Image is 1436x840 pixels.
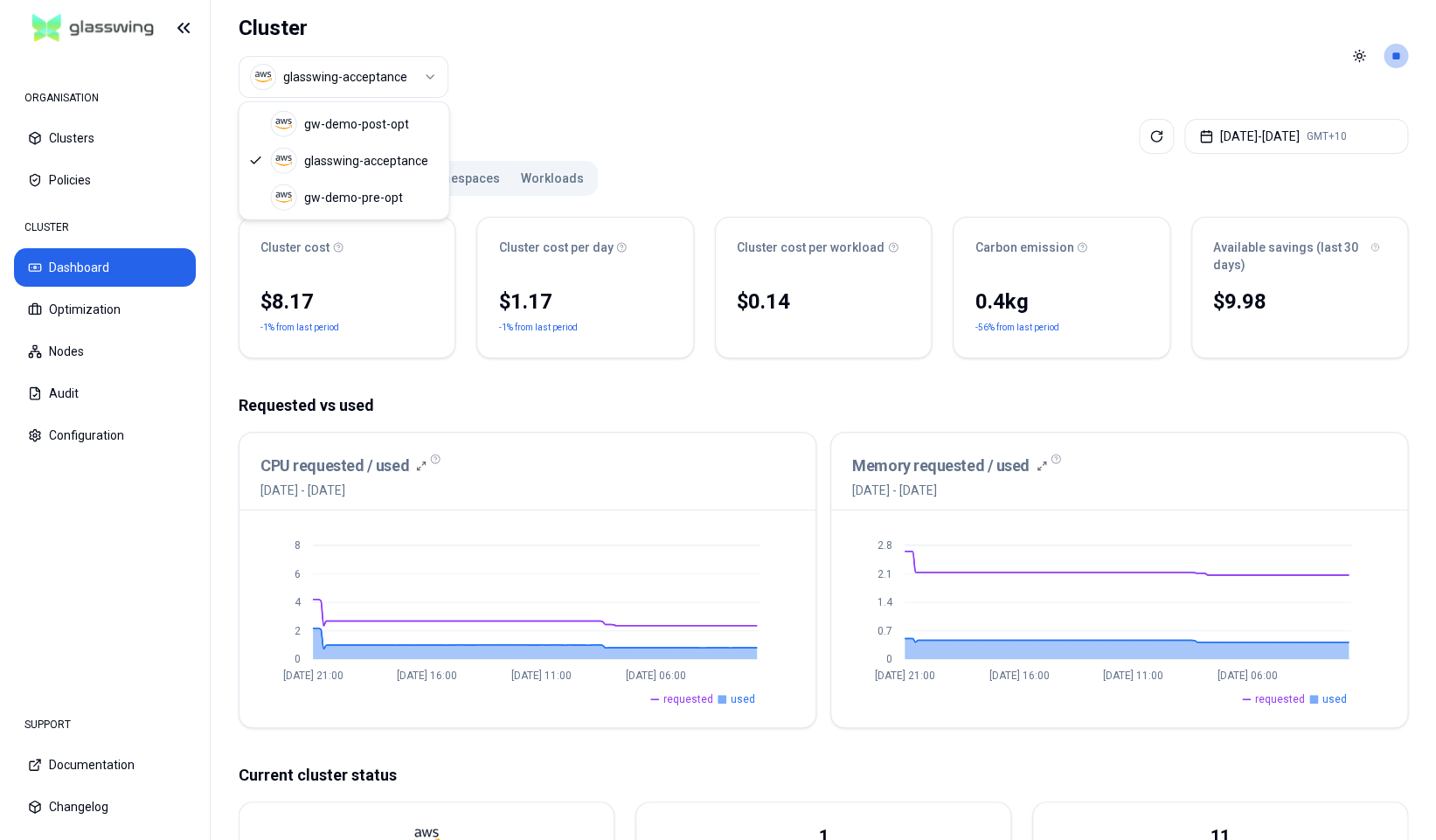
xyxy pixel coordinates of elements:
[304,189,403,206] div: gw-demo-pre-opt
[275,189,293,206] img: aws
[304,115,409,133] div: gw-demo-post-opt
[275,115,293,133] img: aws
[275,152,293,170] img: aws
[304,152,428,170] div: glasswing-acceptance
